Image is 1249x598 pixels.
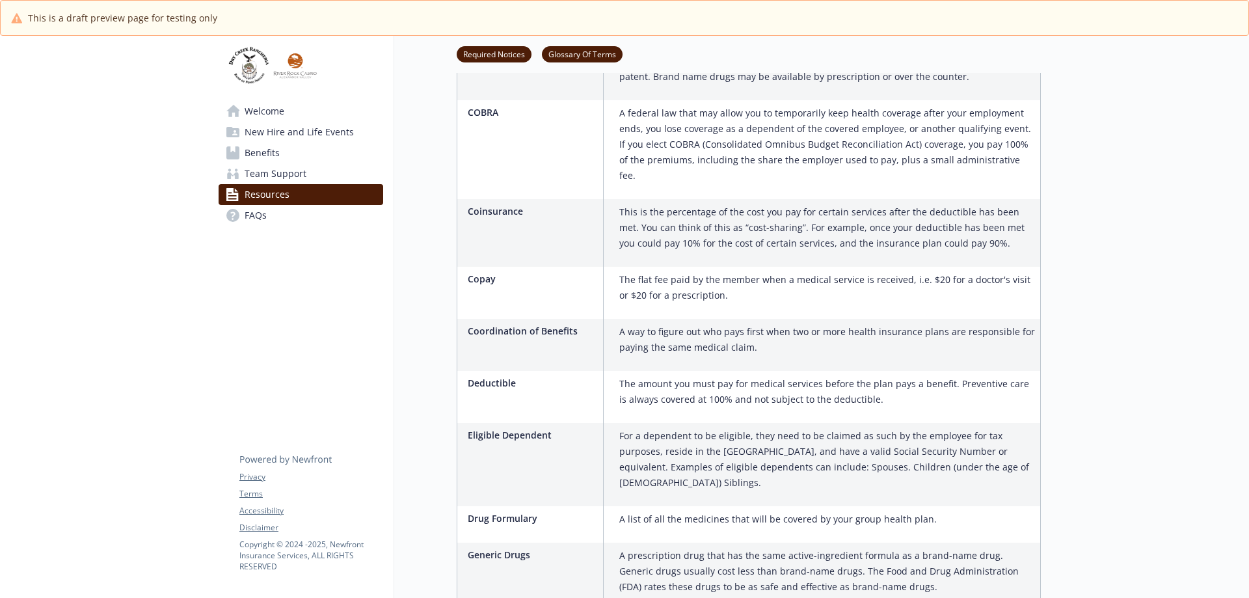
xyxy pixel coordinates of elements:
[619,428,1035,491] p: For a dependent to be eligible, they need to be claimed as such by the employee for tax purposes,...
[239,522,383,534] a: Disclaimer
[468,511,598,525] p: Drug Formulary
[619,324,1035,355] p: A way to figure out who pays first when two or more health insurance plans are responsible for pa...
[245,184,289,205] span: Resources
[219,122,383,143] a: New Hire and Life Events
[219,143,383,163] a: Benefits
[619,511,937,527] p: A list of all the medicines that will be covered by your group health plan.
[245,205,267,226] span: FAQs
[457,48,531,60] a: Required Notices
[542,48,623,60] a: Glossary Of Terms
[28,11,217,25] span: This is a draft preview page for testing only
[468,376,598,390] p: Deductible
[619,272,1035,303] p: The flat fee paid by the member when a medical service is received, i.e. $20 for a doctor's visit...
[245,143,280,163] span: Benefits
[619,376,1035,407] p: The amount you must pay for medical services before the plan pays a benefit. Preventive care is a...
[468,324,598,338] p: Coordination of Benefits
[619,204,1035,251] p: This is the percentage of the cost you pay for certain services after the deductible has been met...
[245,101,284,122] span: Welcome
[619,105,1035,183] p: A federal law that may allow you to temporarily keep health coverage after your employment ends, ...
[468,105,598,119] p: COBRA
[468,272,598,286] p: Copay
[245,163,306,184] span: Team Support
[239,488,383,500] a: Terms
[245,122,354,143] span: New Hire and Life Events
[219,163,383,184] a: Team Support
[239,471,383,483] a: Privacy
[219,101,383,122] a: Welcome
[239,505,383,517] a: Accessibility
[468,204,598,218] p: Coinsurance
[219,184,383,205] a: Resources
[219,205,383,226] a: FAQs
[468,548,598,562] p: Generic Drugs
[239,539,383,572] p: Copyright © 2024 - 2025 , Newfront Insurance Services, ALL RIGHTS RESERVED
[468,428,598,442] p: Eligible Dependent
[619,548,1035,595] p: A prescription drug that has the same active-ingredient formula as a brand-name drug. Generic dru...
